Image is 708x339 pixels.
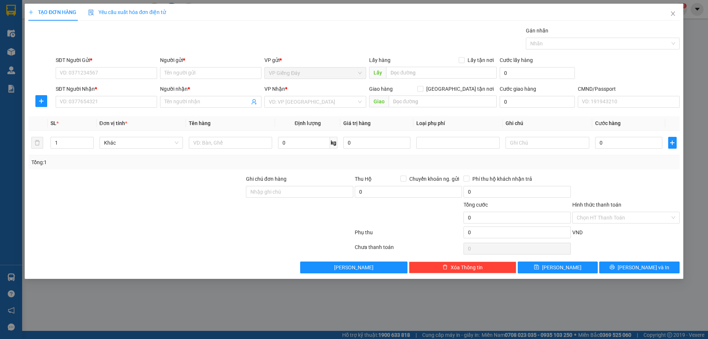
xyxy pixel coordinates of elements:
div: Người gửi [160,56,261,64]
div: SĐT Người Gửi [56,56,157,64]
button: save[PERSON_NAME] [518,262,598,273]
img: icon [88,10,94,15]
span: [PERSON_NAME] [542,263,582,271]
div: VP gửi [265,56,366,64]
span: printer [610,264,615,270]
button: deleteXóa Thông tin [409,262,517,273]
span: save [534,264,539,270]
span: Giá trị hàng [343,120,371,126]
span: Tổng cước [464,202,488,208]
span: Lấy [369,67,386,79]
label: Ghi chú đơn hàng [246,176,287,182]
label: Gán nhãn [526,28,548,34]
div: Chưa thanh toán [354,243,463,256]
span: [PERSON_NAME] và In [618,263,669,271]
span: VP Nhận [265,86,285,92]
button: printer[PERSON_NAME] và In [600,262,680,273]
span: TẠO ĐƠN HÀNG [28,9,76,15]
label: Cước lấy hàng [500,57,533,63]
button: plus [35,95,47,107]
span: plus [36,98,47,104]
span: plus [669,140,676,146]
span: Giao [369,96,389,107]
span: Yêu cầu xuất hóa đơn điện tử [88,9,166,15]
span: [GEOGRAPHIC_DATA] tận nơi [423,85,497,93]
span: plus [28,10,34,15]
span: kg [330,137,337,149]
span: [PERSON_NAME] [334,263,374,271]
input: Ghi Chú [506,137,589,149]
span: SL [51,120,57,126]
div: SĐT Người Nhận [56,85,157,93]
input: 0 [343,137,410,149]
input: Dọc đường [386,67,497,79]
span: Chuyển khoản ng. gửi [406,175,462,183]
th: Loại phụ phí [413,116,503,131]
div: CMND/Passport [578,85,679,93]
div: Phụ thu [354,228,463,241]
span: Đơn vị tính [100,120,127,126]
input: Cước giao hàng [500,96,575,108]
span: Xóa Thông tin [451,263,483,271]
span: Lấy hàng [369,57,391,63]
span: VP Giếng Đáy [269,68,362,79]
span: close [670,11,676,17]
span: Phí thu hộ khách nhận trả [469,175,535,183]
input: Ghi chú đơn hàng [246,186,353,198]
button: plus [668,137,676,149]
span: user-add [251,99,257,105]
input: VD: Bàn, Ghế [189,137,272,149]
input: Cước lấy hàng [500,67,575,79]
button: Close [663,4,683,24]
label: Hình thức thanh toán [572,202,621,208]
span: Cước hàng [595,120,621,126]
span: Thu Hộ [355,176,372,182]
button: delete [31,137,43,149]
input: Dọc đường [389,96,497,107]
span: Giao hàng [369,86,393,92]
th: Ghi chú [503,116,592,131]
span: Khác [104,137,178,148]
div: Người nhận [160,85,261,93]
span: Tên hàng [189,120,211,126]
label: Cước giao hàng [500,86,536,92]
div: Tổng: 1 [31,158,273,166]
span: Định lượng [295,120,321,126]
span: Lấy tận nơi [465,56,497,64]
button: [PERSON_NAME] [301,262,408,273]
span: VND [572,229,583,235]
span: delete [442,264,448,270]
